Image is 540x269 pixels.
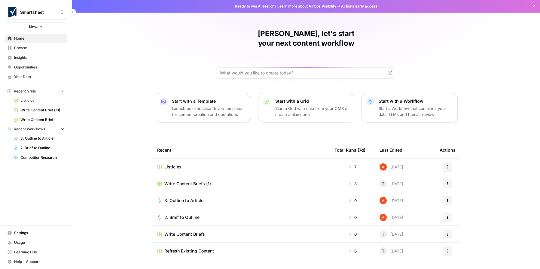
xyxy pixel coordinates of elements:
span: Recent Grids [14,89,36,94]
div: [DATE] [380,231,403,238]
div: [DATE] [380,163,403,171]
span: Recent Workflows [14,126,45,132]
a: Opportunities [5,62,67,72]
a: Write Content Briefs [157,231,325,237]
span: Write Content Briefs [164,231,205,237]
span: Settings [14,230,64,236]
span: Competitor Research [20,155,64,160]
button: Recent Workflows [5,125,67,134]
div: 7 [334,164,370,170]
a: Learn more [277,4,297,8]
span: Opportunities [14,65,64,70]
img: cje7zb9ux0f2nqyv5qqgv3u0jxek [380,214,387,221]
p: Launch best-practice driven templates for content creation and operations [172,105,246,117]
a: 2. Brief to Outline [11,143,67,153]
span: Listicles [164,164,182,170]
p: Start a Workflow that combines your data, LLMs and human review [379,105,453,117]
p: Start with a Grid [275,98,349,104]
div: [DATE] [380,197,403,204]
p: Start a Grid with data from your CMS or create a blank one [275,105,349,117]
h1: [PERSON_NAME], let's start your next content workflow [216,29,396,48]
span: Write Content Briefs [20,117,64,122]
span: Write Content Briefs (1) [164,181,211,187]
img: cje7zb9ux0f2nqyv5qqgv3u0jxek [380,197,387,204]
p: Start with a Template [172,98,246,104]
div: [DATE] [380,214,403,221]
a: Write Content Briefs (1) [157,181,325,187]
a: Settings [5,228,67,238]
p: Start with a Workflow [379,98,453,104]
div: [DATE] [380,180,403,187]
button: New [5,22,67,31]
div: 3 [334,181,370,187]
button: Start with a TemplateLaunch best-practice driven templates for content creation and operations [155,93,251,122]
a: Write Content Briefs (1) [11,105,67,115]
div: Recent [157,142,325,158]
span: Listicles [20,98,64,103]
div: Actions [440,142,456,158]
img: cje7zb9ux0f2nqyv5qqgv3u0jxek [380,163,387,171]
a: 2. Brief to Outline [157,214,325,220]
span: 3. Outline to Article [20,136,64,141]
div: 0 [334,231,370,237]
input: What would you like to create today? [220,70,385,76]
a: Listicles [11,96,67,105]
span: Your Data [14,74,64,80]
a: Refresh Existing Content [157,248,325,254]
span: Write Content Briefs (1) [20,107,64,113]
a: Listicles [157,164,325,170]
a: 3. Outline to Article [11,134,67,143]
span: Browse [14,45,64,51]
div: Last Edited [380,142,402,158]
button: Start with a WorkflowStart a Workflow that combines your data, LLMs and human review [362,93,458,122]
div: [DATE] [380,247,403,255]
span: New [29,24,38,30]
button: Workspace: Smartsheet [5,5,67,20]
a: Competitor Research [11,153,67,162]
span: 2. Brief to Outline [20,145,64,151]
span: Insights [14,55,64,60]
a: Insights [5,53,67,62]
img: Smartsheet Logo [7,7,18,18]
span: Refresh Existing Content [164,248,214,254]
button: Help + Support [5,257,67,267]
span: 3. Outline to Article [164,198,203,204]
a: Your Data [5,72,67,82]
div: Total Runs (7d) [334,142,365,158]
button: Start with a GridStart a Grid with data from your CMS or create a blank one [258,93,354,122]
span: T [382,181,384,187]
span: Help + Support [14,259,64,264]
span: Actions early access [341,4,377,9]
span: Home [14,36,64,41]
button: Recent Grids [5,87,67,96]
a: Write Content Briefs [11,115,67,125]
span: Ready to win AI search? about AirOps Visibility [235,4,336,9]
a: 3. Outline to Article [157,198,325,204]
span: Learning Hub [14,249,64,255]
span: 2. Brief to Outline [164,214,200,220]
a: Usage [5,238,67,247]
a: Browse [5,43,67,53]
a: Home [5,34,67,43]
div: 6 [334,248,370,254]
span: Smartsheet [20,9,56,15]
span: T [382,231,384,237]
span: Usage [14,240,64,245]
a: Learning Hub [5,247,67,257]
div: 0 [334,214,370,220]
div: 0 [334,198,370,204]
span: T [382,248,384,254]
